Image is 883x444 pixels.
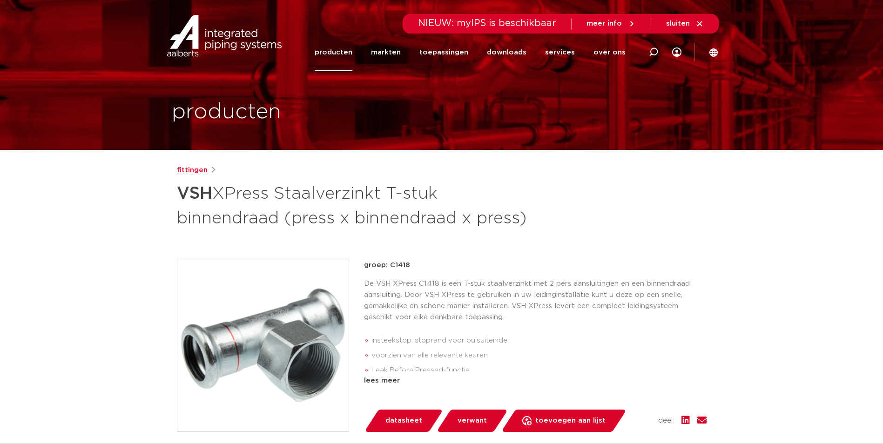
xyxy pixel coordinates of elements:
h1: producten [172,97,281,127]
nav: Menu [315,34,626,71]
img: Product Image for VSH XPress Staalverzinkt T-stuk binnendraad (press x binnendraad x press) [177,260,349,431]
span: datasheet [385,413,422,428]
a: fittingen [177,165,208,176]
a: over ons [593,34,626,71]
li: Leak Before Pressed-functie [371,363,707,378]
a: markten [371,34,401,71]
a: toepassingen [419,34,468,71]
p: groep: C1418 [364,260,707,271]
a: downloads [487,34,526,71]
li: voorzien van alle relevante keuren [371,348,707,363]
h1: XPress Staalverzinkt T-stuk binnendraad (press x binnendraad x press) [177,180,526,230]
div: my IPS [672,34,681,71]
a: verwant [436,410,508,432]
a: datasheet [364,410,443,432]
a: producten [315,34,352,71]
a: meer info [586,20,636,28]
div: lees meer [364,375,707,386]
span: NIEUW: myIPS is beschikbaar [418,19,556,28]
span: sluiten [666,20,690,27]
strong: VSH [177,185,212,202]
a: services [545,34,575,71]
li: insteekstop: stoprand voor buisuiteinde [371,333,707,348]
span: meer info [586,20,622,27]
span: toevoegen aan lijst [535,413,606,428]
a: sluiten [666,20,704,28]
span: deel: [658,415,674,426]
p: De VSH XPress C1418 is een T-stuk staalverzinkt met 2 pers aansluitingen en een binnendraad aansl... [364,278,707,323]
span: verwant [458,413,487,428]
